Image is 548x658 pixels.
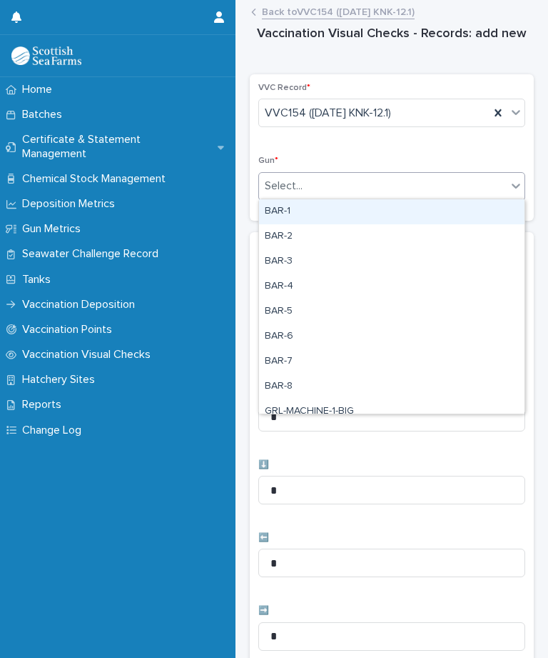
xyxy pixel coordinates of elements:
[16,398,73,412] p: Reports
[258,461,269,469] span: ⬇️
[259,349,524,374] div: BAR-7
[258,534,269,542] span: ⬅️
[259,249,524,274] div: BAR-3
[16,298,146,311] p: Vaccination Deposition
[262,3,415,19] a: Back toVVC154 ([DATE] KNK-12.1)
[259,374,524,399] div: BAR-8
[16,133,218,160] p: Certificate & Statement Management
[258,156,278,165] span: Gun
[11,46,81,65] img: uOABhIYSsOPhGJQdTwEw
[16,373,106,387] p: Hatchery Sites
[259,399,524,424] div: GRL-MACHINE-1-BIG
[16,323,123,337] p: Vaccination Points
[259,274,524,299] div: BAR-4
[16,348,162,362] p: Vaccination Visual Checks
[16,424,93,437] p: Change Log
[16,273,62,286] p: Tanks
[250,26,534,43] h1: Vaccination Visual Checks - Records: add new
[259,224,524,249] div: BAR-2
[16,222,92,236] p: Gun Metrics
[16,83,64,96] p: Home
[265,179,303,194] div: Select...
[16,197,126,211] p: Deposition Metrics
[16,172,177,186] p: Chemical Stock Management
[259,299,524,324] div: BAR-5
[16,108,73,121] p: Batches
[259,199,524,224] div: BAR-1
[265,106,391,121] span: VVC154 ([DATE] KNK-12.1)
[16,247,170,261] p: Seawater Challenge Record
[259,324,524,349] div: BAR-6
[258,84,310,92] span: VVC Record
[258,607,269,615] span: ➡️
